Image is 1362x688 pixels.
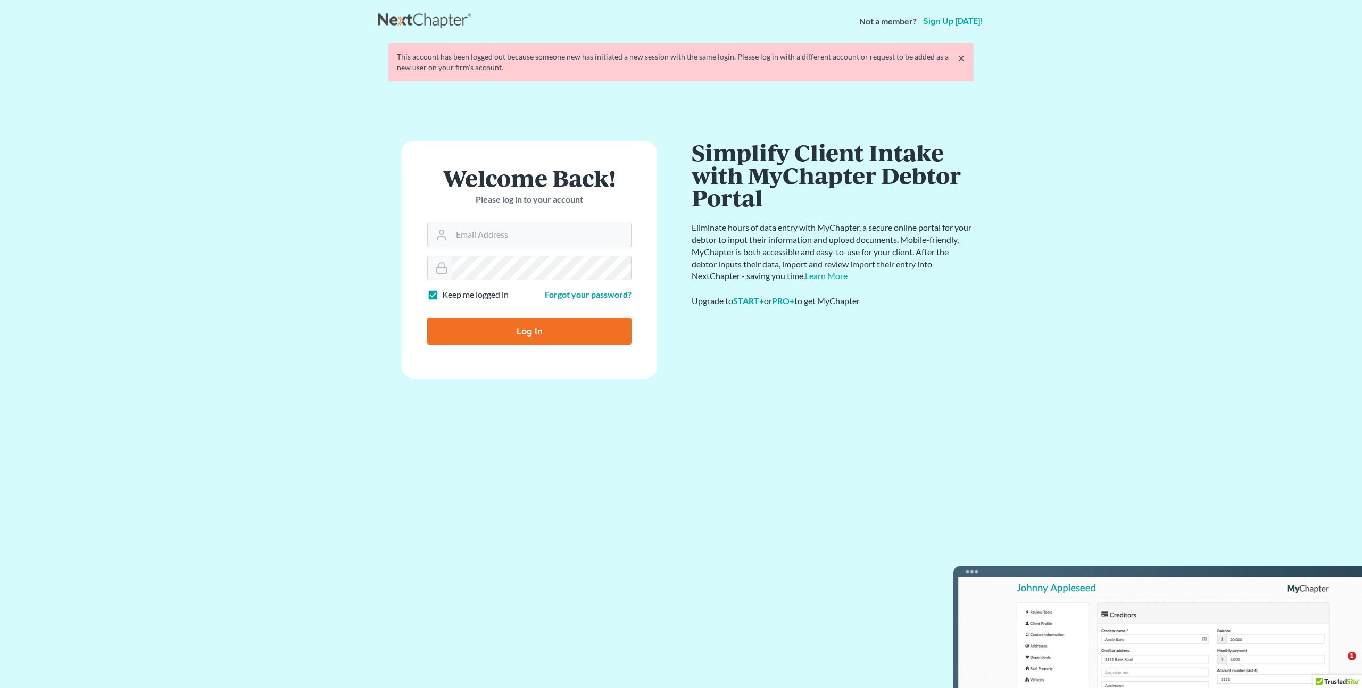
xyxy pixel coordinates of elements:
p: Please log in to your account [427,194,632,206]
h1: Welcome Back! [427,166,632,189]
div: This account has been logged out because someone new has initiated a new session with the same lo... [397,52,965,73]
a: PRO+ [772,296,794,306]
a: Forgot your password? [545,289,632,299]
a: Sign up [DATE]! [921,17,984,26]
a: Learn More [805,271,848,281]
a: START+ [733,296,764,306]
label: Keep me logged in [442,289,509,301]
div: Upgrade to or to get MyChapter [692,295,974,307]
span: 1 [1348,652,1356,660]
iframe: Intercom live chat [1326,652,1351,677]
input: Email Address [452,223,631,247]
h1: Simplify Client Intake with MyChapter Debtor Portal [692,141,974,209]
a: × [958,52,965,64]
p: Eliminate hours of data entry with MyChapter, a secure online portal for your debtor to input the... [692,222,974,282]
strong: Not a member? [859,15,917,28]
input: Log In [427,318,632,345]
